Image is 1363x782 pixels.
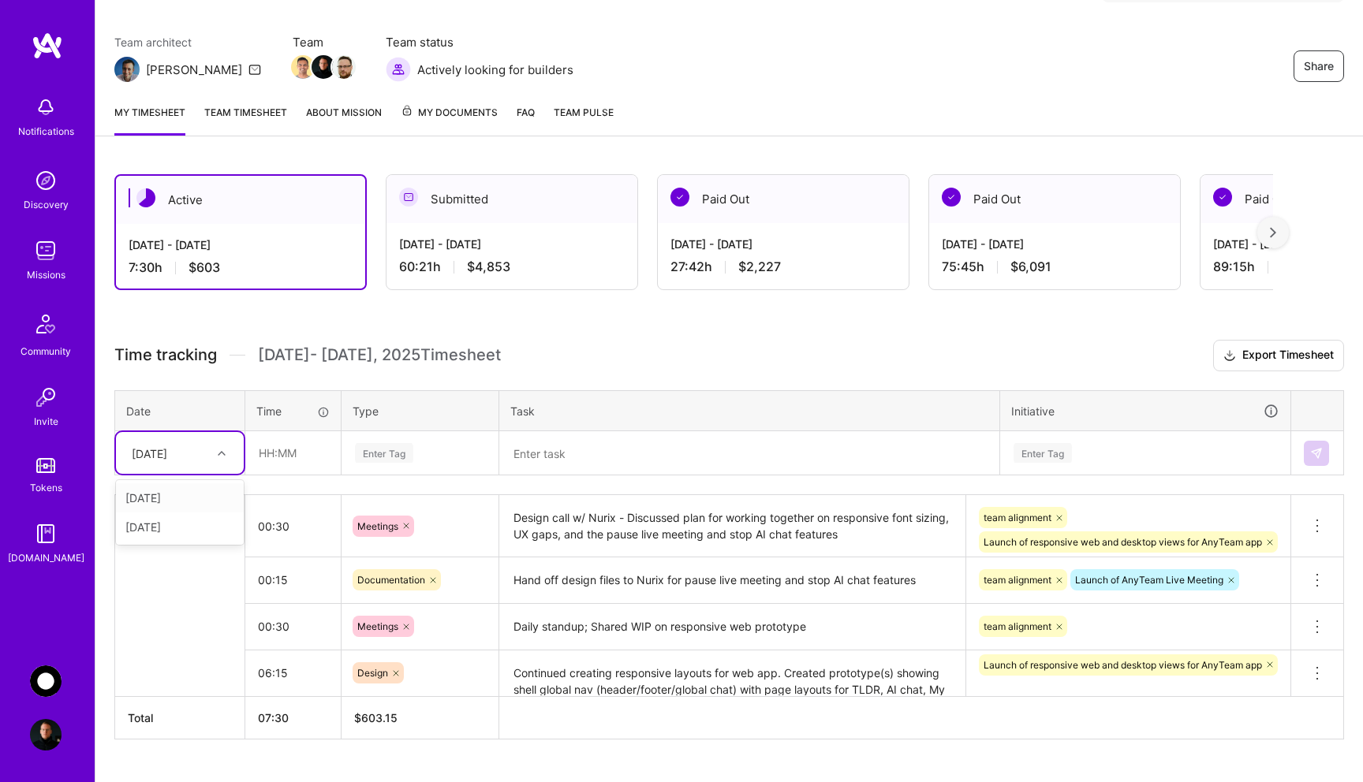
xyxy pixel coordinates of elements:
button: Share [1294,50,1344,82]
a: Team timesheet [204,104,287,136]
div: Active [116,176,365,224]
div: Tokens [30,479,62,496]
span: Team Pulse [554,106,614,118]
div: 75:45 h [942,259,1167,275]
img: right [1270,227,1276,238]
th: Task [499,390,1000,431]
input: HH:MM [245,605,341,647]
span: Launch of responsive web and desktop views for AnyTeam app [984,659,1262,671]
span: Actively looking for builders [417,61,573,78]
a: My timesheet [114,104,185,136]
th: Total [115,696,245,739]
input: HH:MM [245,652,341,694]
img: Active [136,188,155,207]
a: FAQ [517,104,535,136]
span: $603 [189,259,220,276]
div: Community [21,343,71,359]
a: Team Member Avatar [293,54,313,80]
img: Invite [30,382,62,413]
span: Documentation [357,574,425,586]
div: Discovery [24,196,69,213]
span: Design [357,667,388,679]
textarea: Daily standup; Shared WIP on responsive web prototype [501,605,964,649]
span: Team architect [114,34,261,50]
span: [DATE] - [DATE] , 2025 Timesheet [258,345,501,365]
span: $ 603.15 [354,711,398,724]
input: HH:MM [245,559,341,601]
img: teamwork [30,235,62,266]
img: Paid Out [670,188,689,207]
img: Actively looking for builders [386,57,411,82]
input: HH:MM [246,432,340,474]
img: Submit [1310,447,1323,460]
span: My Documents [401,104,498,121]
img: Team Member Avatar [291,55,315,79]
img: Community [27,305,65,343]
div: [PERSON_NAME] [146,61,242,78]
img: Paid Out [1213,188,1232,207]
span: Launch of responsive web and desktop views for AnyTeam app [984,536,1262,548]
img: guide book [30,518,62,549]
i: icon Mail [248,63,261,76]
span: Meetings [357,520,398,532]
div: Enter Tag [1014,441,1072,465]
img: Paid Out [942,188,961,207]
span: Time tracking [114,345,217,365]
th: 07:30 [245,696,342,739]
img: Submitted [399,188,418,207]
a: About Mission [306,104,382,136]
a: Team Member Avatar [334,54,354,80]
a: User Avatar [26,719,65,750]
img: User Avatar [30,719,62,750]
img: Team Member Avatar [312,55,335,79]
span: Team status [386,34,573,50]
div: [DATE] [132,445,167,461]
div: Time [256,403,330,419]
th: Date [115,390,245,431]
div: Submitted [386,175,637,223]
span: $4,853 [467,259,510,275]
a: Team Member Avatar [313,54,334,80]
div: Paid Out [658,175,909,223]
div: [DATE] - [DATE] [129,236,353,253]
a: AnyTeam: Team for AI-Powered Sales Platform [26,665,65,697]
img: Team Member Avatar [332,55,356,79]
img: bell [30,91,62,123]
img: Team Architect [114,57,140,82]
i: icon Chevron [218,449,226,457]
div: Paid Out [929,175,1180,223]
img: logo [32,32,63,60]
div: [DATE] [116,512,244,542]
div: Enter Tag [355,441,413,465]
div: Invite [34,413,58,430]
input: HH:MM [245,505,341,547]
i: icon Download [1223,348,1236,364]
div: 7:30 h [129,259,353,276]
span: team alignment [984,574,1051,586]
span: team alignment [984,620,1051,632]
span: Team [293,34,354,50]
a: Team Pulse [554,104,614,136]
span: team alignment [984,512,1051,523]
a: My Documents [401,104,498,136]
th: Type [342,390,499,431]
div: [DATE] [116,483,244,512]
img: AnyTeam: Team for AI-Powered Sales Platform [30,665,62,697]
div: 60:21 h [399,259,625,275]
span: Share [1304,58,1334,74]
img: tokens [36,458,55,473]
span: $6,091 [1010,259,1051,275]
textarea: Continued creating responsive layouts for web app. Created prototype(s) showing shell global nav ... [501,652,964,695]
button: Export Timesheet [1213,340,1344,371]
img: discovery [30,165,62,196]
div: 27:42 h [670,259,896,275]
span: $2,227 [738,259,781,275]
div: [DATE] - [DATE] [942,236,1167,252]
div: Notifications [18,123,74,140]
div: [DATE] - [DATE] [399,236,625,252]
div: [DOMAIN_NAME] [8,549,84,566]
div: Initiative [1011,402,1279,420]
span: Launch of AnyTeam Live Meeting [1075,574,1223,586]
textarea: Hand off design files to Nurix for pause live meeting and stop AI chat features [501,559,964,602]
textarea: Design call w/ Nurix - Discussed plan for working together on responsive font sizing, UX gaps, an... [501,497,964,556]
